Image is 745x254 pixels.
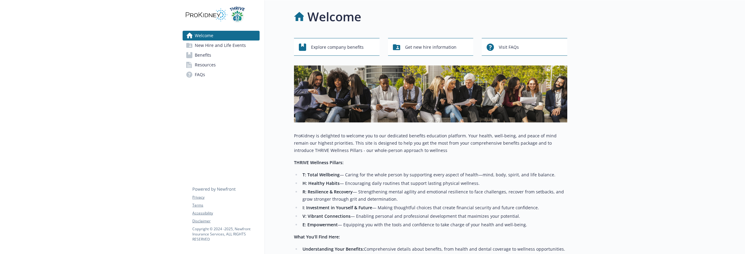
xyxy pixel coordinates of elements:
li: — Making thoughtful choices that create financial security and future confidence. [301,204,567,211]
strong: What You’ll Find Here: [294,234,340,240]
a: FAQs [183,70,260,79]
button: Get new hire information [388,38,474,56]
strong: E: Empowerment [303,222,338,228]
strong: V: Vibrant Connections [303,213,351,219]
span: Welcome [195,31,213,41]
a: Terms [192,203,259,208]
li: — Encouraging daily routines that support lasting physical wellness. [301,180,567,187]
li: — Strengthening mental agility and emotional resilience to face challenges, recover from setbacks... [301,188,567,203]
strong: I: Investment in Yourself & Future [303,205,372,210]
a: Benefits [183,50,260,60]
strong: R: Resilience & Recovery [303,189,353,195]
p: Copyright © 2024 - 2025 , Newfront Insurance Services, ALL RIGHTS RESERVED [192,226,259,242]
strong: T: Total Wellbeing [303,172,340,178]
img: overview page banner [294,65,567,122]
span: FAQs [195,70,205,79]
h1: Welcome [307,8,361,26]
li: Comprehensive details about benefits, from health and dental coverage to wellness opportunities. [301,245,567,253]
span: Resources [195,60,216,70]
span: Explore company benefits [311,41,364,53]
a: Resources [183,60,260,70]
button: Visit FAQs [482,38,567,56]
span: Get new hire information [405,41,456,53]
p: ProKidney is delighted to welcome you to our dedicated benefits education platform. Your health, ... [294,132,567,154]
li: — Equipping you with the tools and confidence to take charge of your health and well-being. [301,221,567,228]
strong: THRIVE Wellness Pillars: [294,160,344,165]
a: New Hire and Life Events [183,41,260,50]
a: Privacy [192,195,259,200]
strong: H: Healthy Habits [303,180,340,186]
button: Explore company benefits [294,38,379,56]
span: Visit FAQs [499,41,519,53]
li: — Enabling personal and professional development that maximizes your potential. [301,213,567,220]
strong: Understanding Your Benefits: [303,246,364,252]
a: Welcome [183,31,260,41]
li: — Caring for the whole person by supporting every aspect of health—mind, body, spirit, and life b... [301,171,567,178]
a: Disclaimer [192,218,259,224]
span: New Hire and Life Events [195,41,246,50]
span: Benefits [195,50,211,60]
a: Accessibility [192,210,259,216]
